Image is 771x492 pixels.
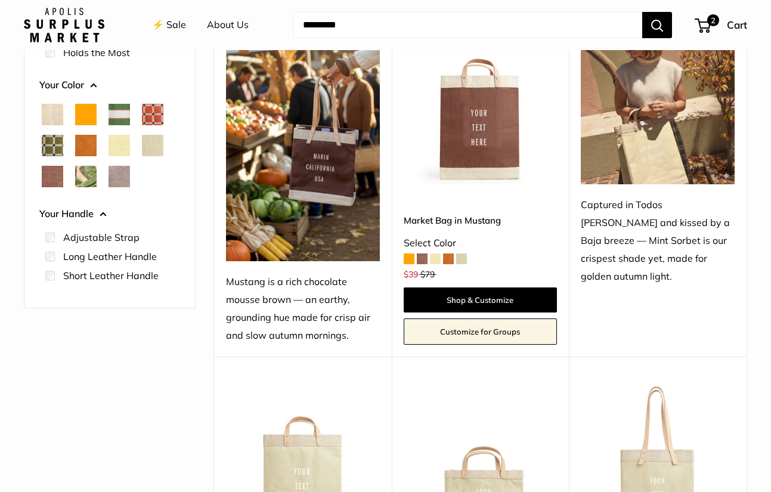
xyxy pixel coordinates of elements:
[42,135,63,156] button: Chenille Window Sage
[63,249,157,264] label: Long Leather Handle
[404,318,558,345] a: Customize for Groups
[152,16,186,34] a: ⚡️ Sale
[142,104,163,125] button: Chenille Window Brick
[75,135,97,156] button: Cognac
[420,269,435,280] span: $79
[696,16,747,35] a: 2 Cart
[109,104,130,125] button: Court Green
[226,31,380,261] img: Mustang is a rich chocolate mousse brown — an earthy, grounding hue made for crisp air and slow a...
[727,18,747,31] span: Cart
[404,269,418,280] span: $39
[42,104,63,125] button: Natural
[581,31,735,185] img: Captured in Todos Santos and kissed by a Baja breeze — Mint Sorbet is our crispest shade yet, mad...
[404,31,558,185] img: Market Bag in Mustang
[75,104,97,125] button: Orange
[39,76,180,94] button: Your Color
[293,12,642,38] input: Search...
[24,8,104,42] img: Apolis: Surplus Market
[207,16,249,34] a: About Us
[63,45,130,60] label: Holds the Most
[42,166,63,187] button: Mustang
[142,135,163,156] button: Mint Sorbet
[404,234,558,252] div: Select Color
[226,273,380,345] div: Mustang is a rich chocolate mousse brown — an earthy, grounding hue made for crisp air and slow a...
[404,31,558,185] a: Market Bag in MustangMarket Bag in Mustang
[63,230,140,245] label: Adjustable Strap
[404,213,558,227] a: Market Bag in Mustang
[707,14,719,26] span: 2
[75,166,97,187] button: Palm Leaf
[109,135,130,156] button: Daisy
[642,12,672,38] button: Search
[404,287,558,312] a: Shop & Customize
[39,205,180,223] button: Your Handle
[109,166,130,187] button: Taupe
[63,268,159,283] label: Short Leather Handle
[581,196,735,286] div: Captured in Todos [PERSON_NAME] and kissed by a Baja breeze — Mint Sorbet is our crispest shade y...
